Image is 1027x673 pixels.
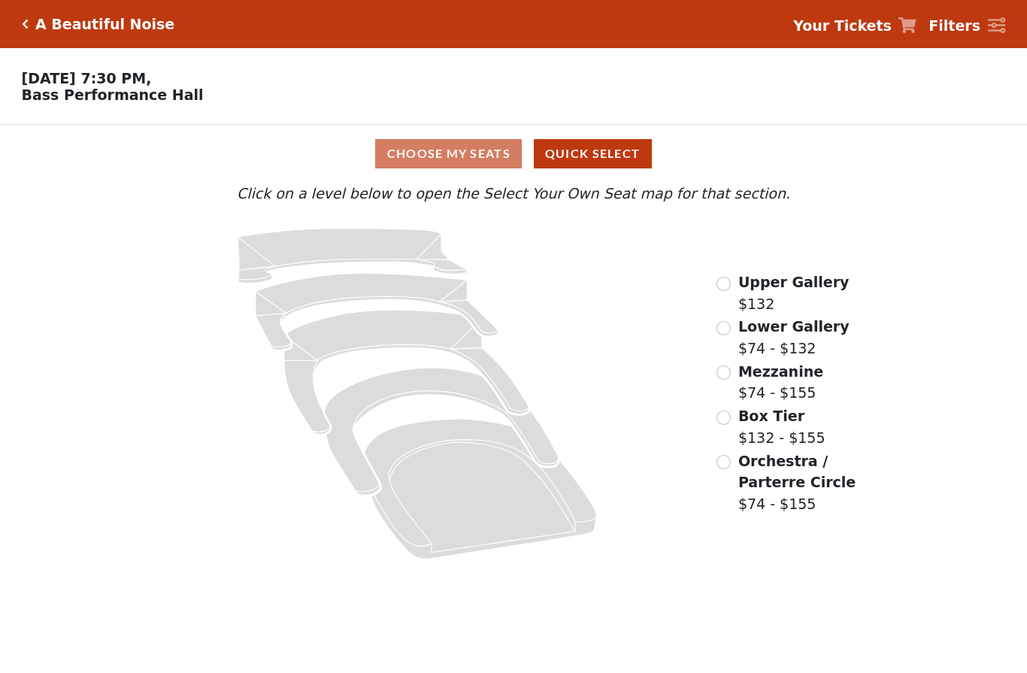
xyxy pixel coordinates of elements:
[793,17,892,34] strong: Your Tickets
[738,271,850,314] label: $132
[139,183,888,205] p: Click on a level below to open the Select Your Own Seat map for that section.
[738,318,850,335] span: Lower Gallery
[238,229,467,283] path: Upper Gallery - Seats Available: 163
[738,453,856,491] span: Orchestra / Parterre Circle
[22,19,29,29] a: Click here to go back to filters
[738,405,826,448] label: $132 - $155
[929,15,1005,37] a: Filters
[365,419,597,559] path: Orchestra / Parterre Circle - Seats Available: 42
[534,139,652,168] button: Quick Select
[738,274,850,290] span: Upper Gallery
[738,408,804,424] span: Box Tier
[738,450,888,515] label: $74 - $155
[738,363,823,380] span: Mezzanine
[35,16,174,33] h5: A Beautiful Noise
[738,316,850,359] label: $74 - $132
[929,17,980,34] strong: Filters
[738,361,823,404] label: $74 - $155
[793,15,916,37] a: Your Tickets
